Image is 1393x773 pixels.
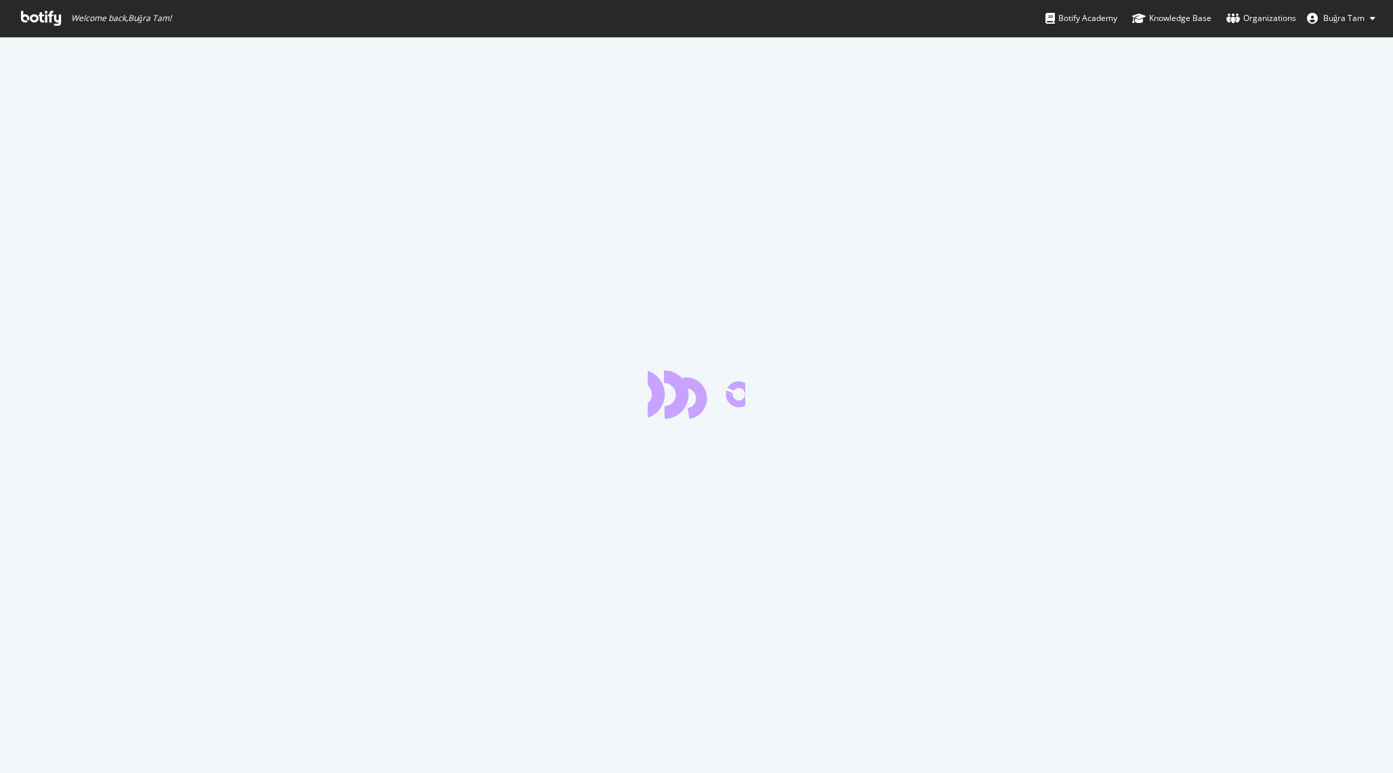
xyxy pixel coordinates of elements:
span: Buğra Tam [1323,12,1365,24]
div: Knowledge Base [1132,12,1211,25]
div: Organizations [1226,12,1296,25]
button: Buğra Tam [1296,7,1386,29]
div: Botify Academy [1045,12,1117,25]
div: animation [648,370,745,419]
span: Welcome back, Buğra Tam ! [71,13,171,24]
